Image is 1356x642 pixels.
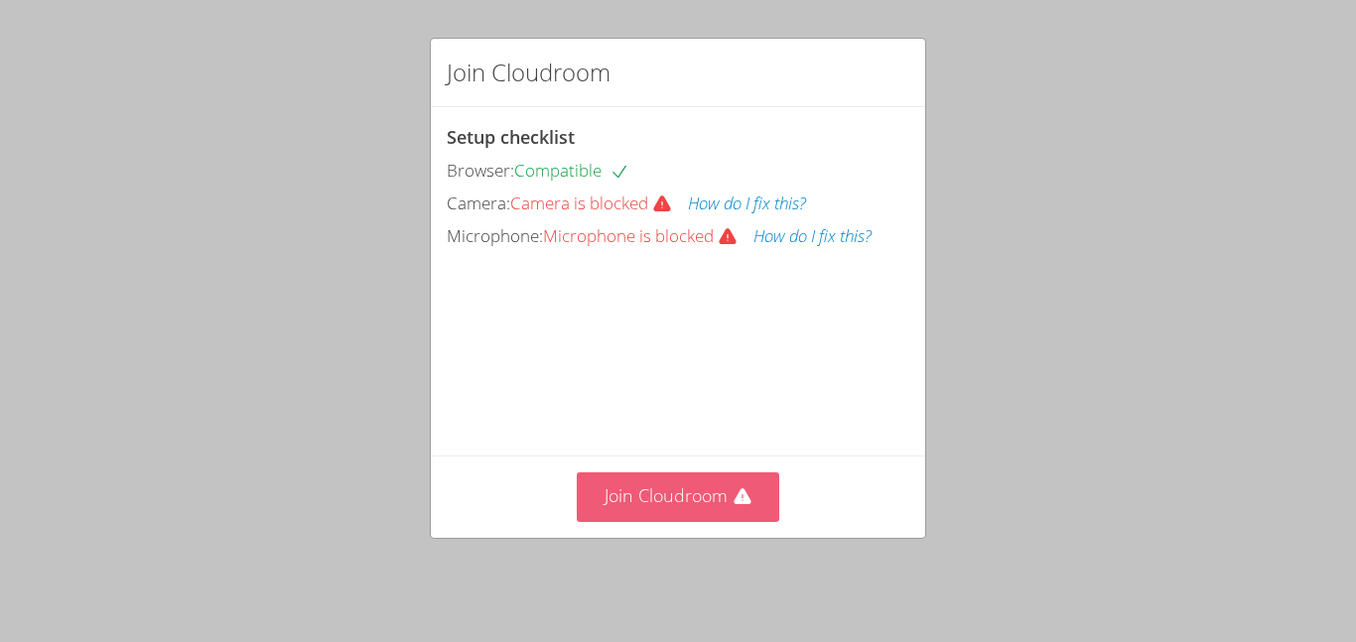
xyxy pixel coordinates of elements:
span: Camera: [447,192,510,214]
span: Compatible [514,159,629,182]
span: Microphone: [447,224,543,247]
span: Camera is blocked [510,192,688,214]
button: How do I fix this? [688,190,806,218]
button: Join Cloudroom [577,472,780,521]
button: How do I fix this? [753,222,872,251]
span: Microphone is blocked [543,224,753,247]
span: Setup checklist [447,125,575,149]
h2: Join Cloudroom [447,55,610,90]
span: Browser: [447,159,514,182]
